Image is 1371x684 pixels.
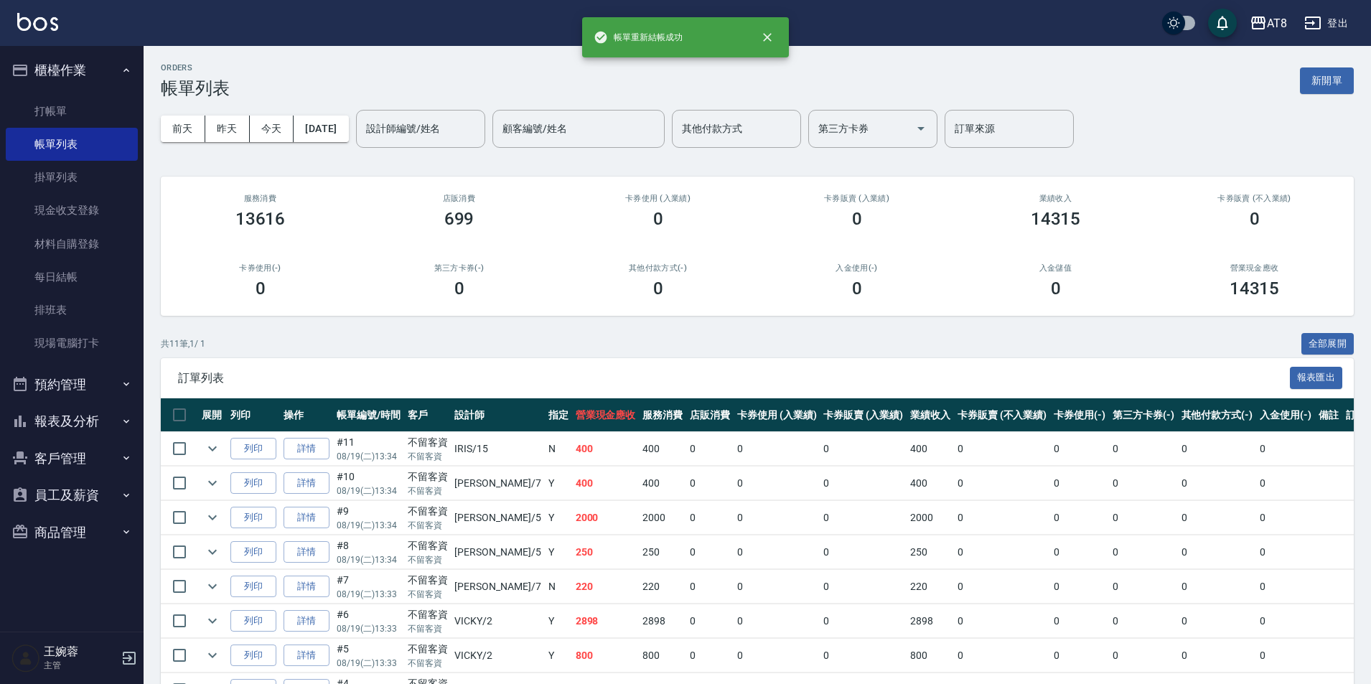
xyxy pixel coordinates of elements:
[1267,14,1287,32] div: AT8
[202,507,223,528] button: expand row
[734,570,820,604] td: 0
[451,432,544,466] td: IRIS /15
[545,432,572,466] td: N
[408,573,448,588] div: 不留客資
[6,440,138,477] button: 客戶管理
[653,209,663,229] h3: 0
[1290,370,1343,384] a: 報表匯出
[594,30,683,44] span: 帳單重新結帳成功
[1178,432,1257,466] td: 0
[572,398,640,432] th: 營業現金應收
[6,403,138,440] button: 報表及分析
[17,13,58,31] img: Logo
[6,228,138,261] a: 材料自購登錄
[230,541,276,563] button: 列印
[686,467,734,500] td: 0
[1299,10,1354,37] button: 登出
[1300,73,1354,87] a: 新開單
[6,52,138,89] button: 櫃檯作業
[454,278,464,299] h3: 0
[230,438,276,460] button: 列印
[639,432,686,466] td: 400
[284,610,329,632] a: 詳情
[1178,398,1257,432] th: 其他付款方式(-)
[408,519,448,532] p: 不留客資
[686,535,734,569] td: 0
[6,95,138,128] a: 打帳單
[333,570,404,604] td: #7
[734,467,820,500] td: 0
[11,644,40,673] img: Person
[6,327,138,360] a: 現場電腦打卡
[256,278,266,299] h3: 0
[408,469,448,484] div: 不留客資
[444,209,474,229] h3: 699
[907,467,954,500] td: 400
[1256,432,1315,466] td: 0
[907,639,954,673] td: 800
[230,472,276,495] button: 列印
[1178,535,1257,569] td: 0
[572,501,640,535] td: 2000
[1178,570,1257,604] td: 0
[337,657,401,670] p: 08/19 (二) 13:33
[1208,9,1237,37] button: save
[572,467,640,500] td: 400
[284,541,329,563] a: 詳情
[954,432,1050,466] td: 0
[752,22,783,53] button: close
[1109,501,1178,535] td: 0
[451,535,544,569] td: [PERSON_NAME] /5
[1256,604,1315,638] td: 0
[408,657,448,670] p: 不留客資
[572,432,640,466] td: 400
[408,435,448,450] div: 不留客資
[1178,467,1257,500] td: 0
[408,588,448,601] p: 不留客資
[820,535,907,569] td: 0
[202,438,223,459] button: expand row
[1315,398,1342,432] th: 備註
[408,553,448,566] p: 不留客資
[230,645,276,667] button: 列印
[161,78,230,98] h3: 帳單列表
[775,263,939,273] h2: 入金使用(-)
[408,622,448,635] p: 不留客資
[686,501,734,535] td: 0
[820,432,907,466] td: 0
[451,501,544,535] td: [PERSON_NAME] /5
[6,261,138,294] a: 每日結帳
[973,194,1138,203] h2: 業績收入
[1109,398,1178,432] th: 第三方卡券(-)
[1050,398,1109,432] th: 卡券使用(-)
[205,116,250,142] button: 昨天
[44,659,117,672] p: 主管
[337,519,401,532] p: 08/19 (二) 13:34
[639,398,686,432] th: 服務消費
[1050,639,1109,673] td: 0
[852,278,862,299] h3: 0
[907,535,954,569] td: 250
[907,398,954,432] th: 業績收入
[1050,604,1109,638] td: 0
[408,450,448,463] p: 不留客資
[451,398,544,432] th: 設計師
[333,398,404,432] th: 帳單編號/時間
[1256,398,1315,432] th: 入金使用(-)
[6,366,138,403] button: 預約管理
[954,467,1050,500] td: 0
[686,432,734,466] td: 0
[820,501,907,535] td: 0
[907,604,954,638] td: 2898
[377,263,541,273] h2: 第三方卡券(-)
[909,117,932,140] button: Open
[161,337,205,350] p: 共 11 筆, 1 / 1
[954,570,1050,604] td: 0
[202,645,223,666] button: expand row
[1109,639,1178,673] td: 0
[852,209,862,229] h3: 0
[572,535,640,569] td: 250
[1256,467,1315,500] td: 0
[545,501,572,535] td: Y
[639,604,686,638] td: 2898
